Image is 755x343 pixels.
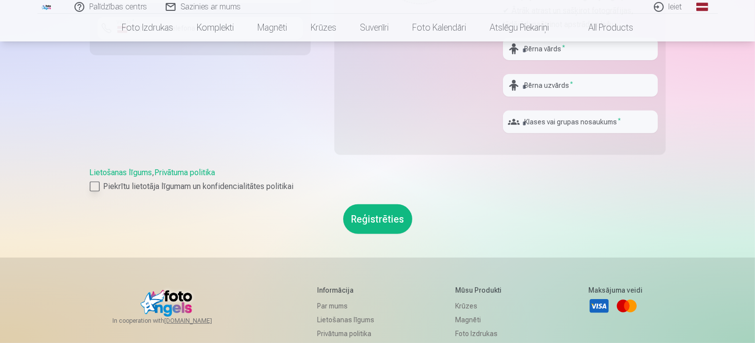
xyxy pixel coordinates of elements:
a: Krūzes [455,299,507,313]
div: , [90,167,666,192]
a: Privātuma politika [317,327,374,341]
a: All products [561,14,645,41]
h5: Maksājuma veidi [588,285,643,295]
a: Privātuma politika [155,168,216,177]
a: Foto kalendāri [400,14,478,41]
a: Foto izdrukas [110,14,185,41]
span: In cooperation with [112,317,236,325]
a: Magnēti [246,14,299,41]
h5: Informācija [317,285,374,295]
label: Piekrītu lietotāja līgumam un konfidencialitātes politikai [90,181,666,192]
a: Komplekti [185,14,246,41]
a: Magnēti [455,313,507,327]
a: Atslēgu piekariņi [478,14,561,41]
a: Par mums [317,299,374,313]
a: Foto izdrukas [455,327,507,341]
a: Suvenīri [348,14,400,41]
a: Mastercard [616,295,638,317]
a: Lietošanas līgums [90,168,152,177]
a: [DOMAIN_NAME] [164,317,236,325]
a: Visa [588,295,610,317]
img: /fa1 [41,4,52,10]
h5: Mūsu produkti [455,285,507,295]
a: Lietošanas līgums [317,313,374,327]
button: Reģistrēties [343,204,412,234]
a: Krūzes [299,14,348,41]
